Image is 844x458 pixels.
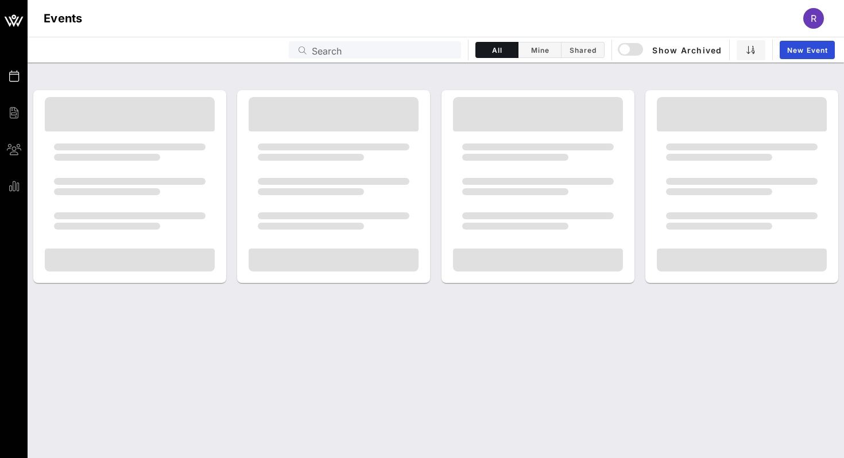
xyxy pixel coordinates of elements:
[568,46,597,55] span: Shared
[518,42,562,58] button: Mine
[787,46,828,55] span: New Event
[483,46,511,55] span: All
[562,42,605,58] button: Shared
[525,46,554,55] span: Mine
[811,13,816,24] span: R
[780,41,835,59] a: New Event
[620,43,722,57] span: Show Archived
[475,42,518,58] button: All
[44,9,83,28] h1: Events
[803,8,824,29] div: R
[619,40,722,60] button: Show Archived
